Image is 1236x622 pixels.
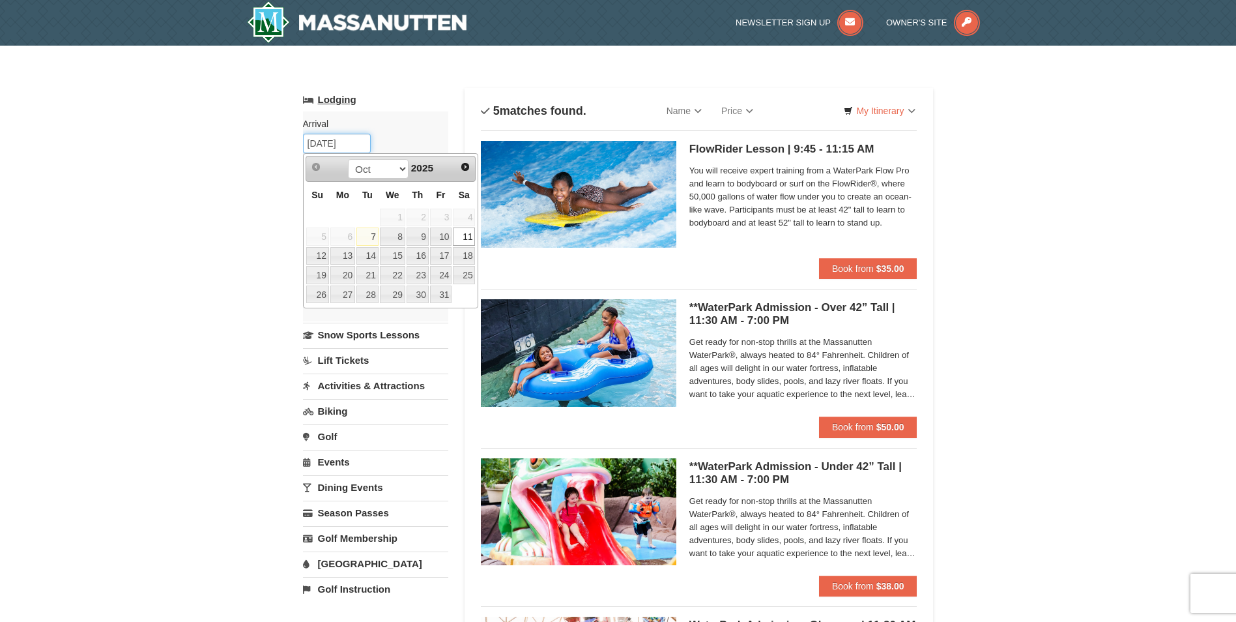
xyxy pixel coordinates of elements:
a: 8 [380,228,405,246]
span: Prev [311,162,321,172]
h5: FlowRider Lesson | 9:45 - 11:15 AM [689,143,917,156]
a: 23 [407,266,429,284]
a: 29 [380,286,405,304]
a: [GEOGRAPHIC_DATA] [303,552,448,576]
span: Friday [437,190,446,200]
span: 6 [330,228,355,246]
a: Massanutten Resort [247,1,467,43]
a: 18 [453,247,475,265]
span: 5 [493,104,500,117]
a: Price [711,98,763,124]
h5: **WaterPark Admission - Under 42” Tall | 11:30 AM - 7:00 PM [689,460,917,486]
a: 20 [330,266,355,284]
a: 7 [356,228,379,246]
a: 11 [453,228,475,246]
a: 31 [430,286,452,304]
span: Book from [832,422,874,432]
span: 4 [453,209,475,227]
a: Snow Sports Lessons [303,323,448,347]
a: 28 [356,286,379,304]
span: 5 [306,228,329,246]
a: Lift Tickets [303,348,448,372]
strong: $50.00 [876,422,904,432]
span: Thursday [412,190,423,200]
span: Get ready for non-stop thrills at the Massanutten WaterPark®, always heated to 84° Fahrenheit. Ch... [689,336,917,401]
a: 17 [430,247,452,265]
img: 6619917-720-80b70c28.jpg [481,299,676,406]
a: Biking [303,399,448,423]
span: 2 [407,209,429,227]
a: Lodging [303,88,448,111]
a: 19 [306,266,329,284]
button: Book from $35.00 [819,258,917,279]
a: Prev [308,158,326,176]
button: Book from $50.00 [819,417,917,437]
strong: $35.00 [876,263,904,274]
a: 9 [407,228,429,246]
a: Golf Instruction [303,577,448,601]
a: Newsletter Sign Up [736,18,863,27]
a: Dining Events [303,475,448,499]
img: 6619917-732-e1c471e4.jpg [481,458,676,565]
label: Arrival [303,117,438,130]
a: My Itinerary [835,101,923,121]
span: Newsletter Sign Up [736,18,831,27]
span: 3 [430,209,452,227]
span: 1 [380,209,405,227]
span: Saturday [459,190,470,200]
span: Wednesday [386,190,399,200]
h5: **WaterPark Admission - Over 42” Tall | 11:30 AM - 7:00 PM [689,301,917,327]
span: You will receive expert training from a WaterPark Flow Pro and learn to bodyboard or surf on the ... [689,164,917,230]
a: Owner's Site [886,18,980,27]
a: Next [456,158,474,176]
a: Name [657,98,711,124]
strong: $38.00 [876,581,904,591]
a: 15 [380,247,405,265]
a: 12 [306,247,329,265]
a: Golf Membership [303,526,448,550]
img: 6619917-216-363963c7.jpg [481,141,676,248]
a: 27 [330,286,355,304]
h4: matches found. [481,104,586,117]
span: Get ready for non-stop thrills at the Massanutten WaterPark®, always heated to 84° Fahrenheit. Ch... [689,495,917,560]
span: Tuesday [362,190,373,200]
a: 21 [356,266,379,284]
a: 16 [407,247,429,265]
span: Book from [832,263,874,274]
a: Events [303,450,448,474]
a: 10 [430,228,452,246]
a: 22 [380,266,405,284]
a: Activities & Attractions [303,374,448,398]
a: 13 [330,247,355,265]
a: Golf [303,424,448,449]
a: 24 [430,266,452,284]
span: Monday [336,190,349,200]
a: Season Passes [303,501,448,525]
a: 26 [306,286,329,304]
img: Massanutten Resort Logo [247,1,467,43]
a: 30 [407,286,429,304]
span: Book from [832,581,874,591]
a: 14 [356,247,379,265]
span: Sunday [311,190,323,200]
a: 25 [453,266,475,284]
button: Book from $38.00 [819,576,917,597]
span: Next [460,162,470,172]
span: Owner's Site [886,18,947,27]
span: 2025 [411,162,433,173]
